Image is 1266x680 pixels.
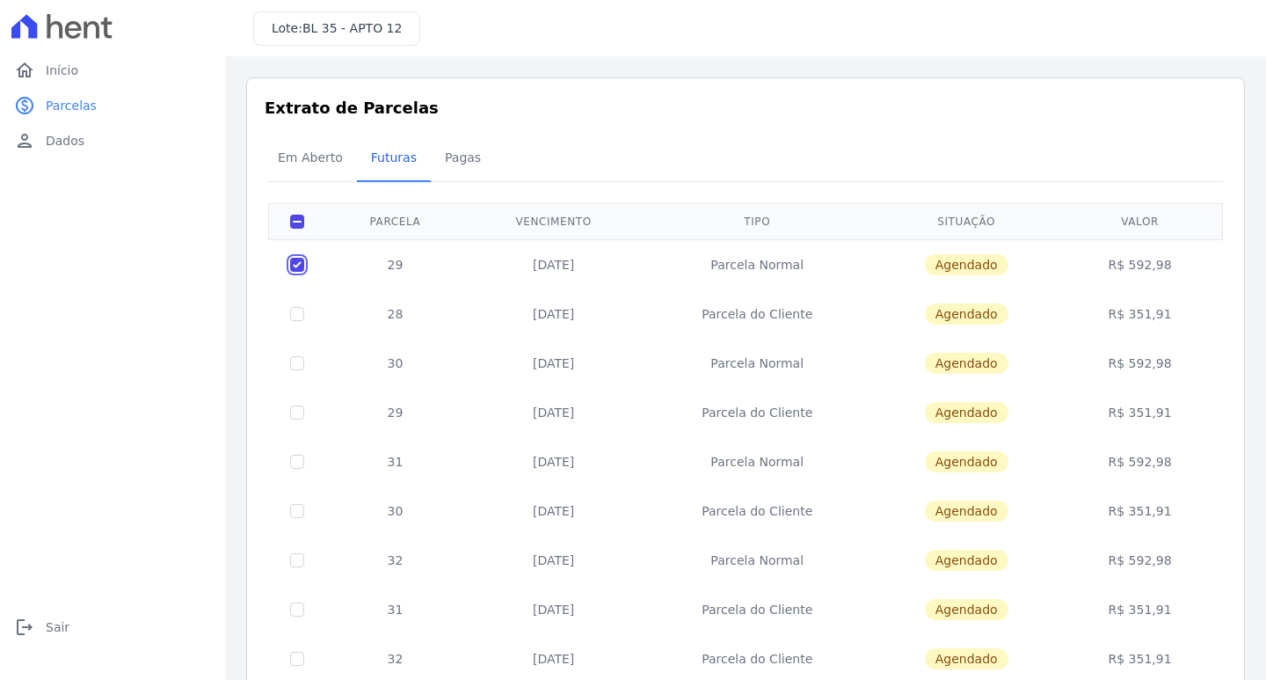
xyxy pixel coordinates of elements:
[643,437,872,486] td: Parcela Normal
[465,536,643,585] td: [DATE]
[7,123,218,158] a: personDados
[265,96,1226,120] h3: Extrato de Parcelas
[465,339,643,388] td: [DATE]
[643,585,872,634] td: Parcela do Cliente
[272,19,402,38] h3: Lote:
[925,451,1008,472] span: Agendado
[872,203,1061,239] th: Situação
[465,289,643,339] td: [DATE]
[302,21,402,35] span: BL 35 - APTO 12
[643,339,872,388] td: Parcela Normal
[925,648,1008,669] span: Agendado
[264,136,357,182] a: Em Aberto
[643,486,872,536] td: Parcela do Cliente
[1060,289,1219,339] td: R$ 351,91
[1060,585,1219,634] td: R$ 351,91
[431,136,495,182] a: Pagas
[357,136,431,182] a: Futuras
[925,402,1008,423] span: Agendado
[643,289,872,339] td: Parcela do Cliente
[360,140,427,175] span: Futuras
[465,239,643,289] td: [DATE]
[325,536,465,585] td: 32
[14,60,35,81] i: home
[465,486,643,536] td: [DATE]
[925,599,1008,620] span: Agendado
[325,437,465,486] td: 31
[7,53,218,88] a: homeInício
[925,550,1008,571] span: Agendado
[643,536,872,585] td: Parcela Normal
[14,95,35,116] i: paid
[325,388,465,437] td: 29
[925,303,1008,325] span: Agendado
[46,618,69,636] span: Sair
[465,388,643,437] td: [DATE]
[14,617,35,638] i: logout
[325,203,465,239] th: Parcela
[465,585,643,634] td: [DATE]
[465,203,643,239] th: Vencimento
[325,289,465,339] td: 28
[46,97,97,114] span: Parcelas
[1060,536,1219,585] td: R$ 592,98
[925,353,1008,374] span: Agendado
[325,239,465,289] td: 29
[267,140,353,175] span: Em Aberto
[325,339,465,388] td: 30
[46,62,78,79] span: Início
[925,254,1008,275] span: Agendado
[643,239,872,289] td: Parcela Normal
[925,501,1008,522] span: Agendado
[1060,388,1219,437] td: R$ 351,91
[465,437,643,486] td: [DATE]
[46,132,84,150] span: Dados
[1060,486,1219,536] td: R$ 351,91
[1060,437,1219,486] td: R$ 592,98
[643,388,872,437] td: Parcela do Cliente
[434,140,491,175] span: Pagas
[7,610,218,645] a: logoutSair
[325,585,465,634] td: 31
[325,486,465,536] td: 30
[1060,339,1219,388] td: R$ 592,98
[7,88,218,123] a: paidParcelas
[643,203,872,239] th: Tipo
[1060,239,1219,289] td: R$ 592,98
[1060,203,1219,239] th: Valor
[14,130,35,151] i: person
